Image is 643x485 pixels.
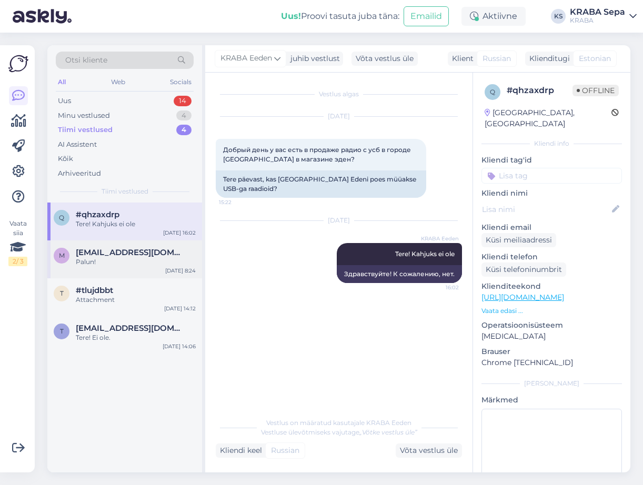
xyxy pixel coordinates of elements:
[281,11,301,21] b: Uus!
[481,155,622,166] p: Kliendi tag'id
[76,248,185,257] span: meribelsa07@gmail.com
[102,187,148,196] span: Tiimi vestlused
[396,443,462,458] div: Võta vestlus üle
[76,257,196,267] div: Palun!
[419,284,459,291] span: 16:02
[58,110,110,121] div: Minu vestlused
[76,286,113,295] span: #tlujdbbt
[570,8,637,25] a: KRABA SepaKRABA
[481,188,622,199] p: Kliendi nimi
[448,53,474,64] div: Klient
[419,235,459,242] span: KRABA Eeden
[60,289,64,297] span: t
[481,306,622,316] p: Vaata edasi ...
[551,9,566,24] div: KS
[65,55,107,66] span: Otsi kliente
[163,229,196,237] div: [DATE] 16:02
[483,53,511,64] span: Russian
[485,107,611,129] div: [GEOGRAPHIC_DATA], [GEOGRAPHIC_DATA]
[481,346,622,357] p: Brauser
[266,419,411,427] span: Vestlus on määratud kasutajale KRABA Eeden
[8,257,27,266] div: 2 / 3
[481,262,566,277] div: Küsi telefoninumbrit
[525,53,570,64] div: Klienditugi
[8,219,27,266] div: Vaata siia
[337,265,462,283] div: Здравствуйте! К сожалению, нет.
[395,250,455,258] span: Tere! Kahjuks ei ole
[481,357,622,368] p: Chrome [TECHNICAL_ID]
[351,52,418,66] div: Võta vestlus üle
[58,168,101,179] div: Arhiveeritud
[58,139,97,150] div: AI Assistent
[76,295,196,305] div: Attachment
[359,428,417,436] i: „Võtke vestlus üle”
[490,88,495,96] span: q
[461,7,526,26] div: Aktiivne
[281,10,399,23] div: Proovi tasuta juba täna:
[223,146,413,163] span: Добрый день у вас есть в продаже радио с усб в городе [GEOGRAPHIC_DATA] в магазине эден?
[174,96,192,106] div: 14
[482,204,610,215] input: Lisa nimi
[404,6,449,26] button: Emailid
[572,85,619,96] span: Offline
[56,75,68,89] div: All
[58,96,71,106] div: Uus
[286,53,340,64] div: juhib vestlust
[481,168,622,184] input: Lisa tag
[176,110,192,121] div: 4
[76,333,196,342] div: Tere! Ei ole.
[481,233,556,247] div: Küsi meiliaadressi
[8,54,28,74] img: Askly Logo
[481,379,622,388] div: [PERSON_NAME]
[216,112,462,121] div: [DATE]
[109,75,127,89] div: Web
[579,53,611,64] span: Estonian
[261,428,417,436] span: Vestluse ülevõtmiseks vajutage
[481,251,622,262] p: Kliendi telefon
[481,292,564,302] a: [URL][DOMAIN_NAME]
[481,331,622,342] p: [MEDICAL_DATA]
[58,154,73,164] div: Kõik
[168,75,194,89] div: Socials
[481,139,622,148] div: Kliendi info
[220,53,272,64] span: KRABA Eeden
[76,219,196,229] div: Tere! Kahjuks ei ole
[507,84,572,97] div: # qhzaxdrp
[216,89,462,99] div: Vestlus algas
[165,267,196,275] div: [DATE] 8:24
[219,198,258,206] span: 15:22
[481,320,622,331] p: Operatsioonisüsteem
[59,251,65,259] span: m
[176,125,192,135] div: 4
[59,214,64,221] span: q
[58,125,113,135] div: Tiimi vestlused
[60,327,64,335] span: t
[570,8,625,16] div: KRABA Sepa
[164,305,196,312] div: [DATE] 14:12
[76,210,119,219] span: #qhzaxdrp
[216,445,262,456] div: Kliendi keel
[76,324,185,333] span: tere182@mail.ee
[481,222,622,233] p: Kliendi email
[481,281,622,292] p: Klienditeekond
[570,16,625,25] div: KRABA
[163,342,196,350] div: [DATE] 14:06
[216,170,426,198] div: Tere päevast, kas [GEOGRAPHIC_DATA] Edeni poes müüakse USB-ga raadioid?
[271,445,299,456] span: Russian
[216,216,462,225] div: [DATE]
[481,395,622,406] p: Märkmed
